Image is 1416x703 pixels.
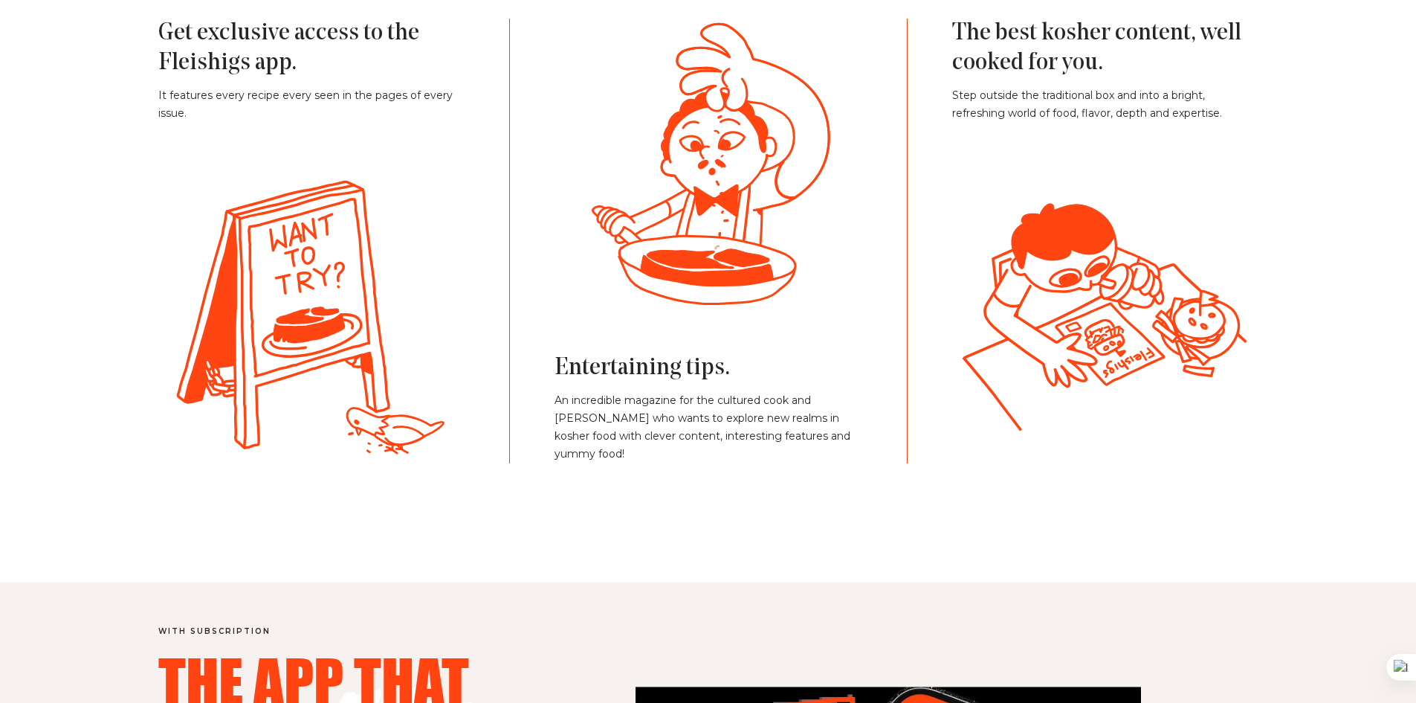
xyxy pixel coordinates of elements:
[555,353,861,383] h3: Entertaining tips.
[952,87,1258,123] p: Step outside the traditional box and into a bright, refreshing world of food, flavor, depth and e...
[158,87,465,123] p: It features every recipe every seen in the pages of every issue.
[952,19,1258,78] h3: The best kosher content, well cooked for you.
[158,627,575,636] p: with subscription
[158,19,465,78] h3: Get exclusive access to the Fleishigs app.
[555,392,861,463] p: An incredible magazine for the cultured cook and [PERSON_NAME] who wants to explore new realms in...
